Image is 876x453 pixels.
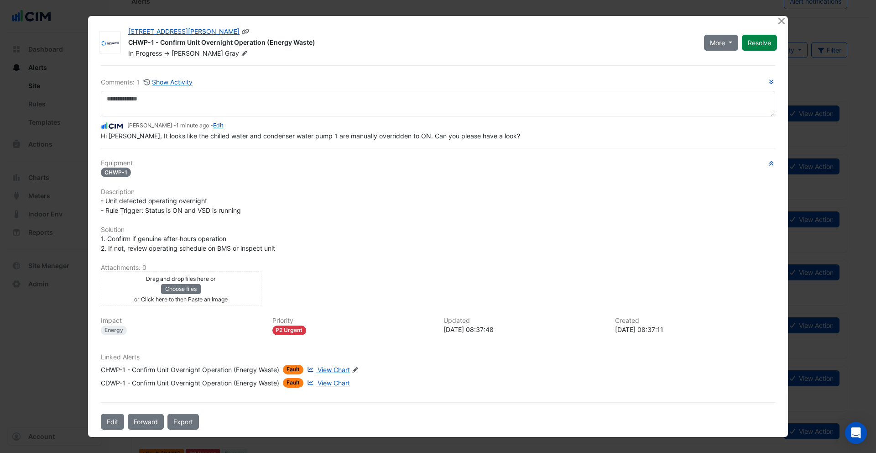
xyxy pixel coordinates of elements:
span: Copy link to clipboard [241,27,250,35]
button: Close [777,16,786,26]
h6: Solution [101,226,775,234]
div: Comments: 1 [101,77,193,87]
button: Show Activity [143,77,193,87]
div: Open Intercom Messenger [845,422,867,444]
span: In Progress [128,49,162,57]
button: Choose files [161,284,201,294]
a: View Chart [305,365,350,374]
img: Air Control [99,38,120,47]
h6: Linked Alerts [101,353,775,361]
h6: Description [101,188,775,196]
fa-icon: Edit Linked Alerts [352,367,359,374]
span: [PERSON_NAME] [172,49,223,57]
div: Energy [101,326,127,335]
span: Fault [283,378,303,388]
div: [DATE] 08:37:11 [615,325,776,334]
div: CDWP-1 - Confirm Unit Overnight Operation (Energy Waste) [101,378,279,388]
a: Edit [213,122,223,129]
span: Fault [283,365,303,374]
span: View Chart [318,379,350,387]
a: [STREET_ADDRESS][PERSON_NAME] [128,27,240,35]
a: View Chart [305,378,350,388]
a: Export [167,414,199,430]
h6: Created [615,317,776,325]
div: CHWP-1 - Confirm Unit Overnight Operation (Energy Waste) [101,365,279,374]
h6: Attachments: 0 [101,264,775,272]
span: CHWP-1 [101,168,131,177]
small: or Click here to then Paste an image [134,296,228,303]
div: [DATE] 08:37:48 [443,325,604,334]
span: More [710,38,725,47]
h6: Impact [101,317,261,325]
h6: Updated [443,317,604,325]
small: Drag and drop files here or [146,275,216,282]
span: 1. Confirm if genuine after-hours operation 2. If not, review operating schedule on BMS or inspec... [101,235,275,252]
button: Resolve [742,35,777,51]
span: Hi [PERSON_NAME], It looks like the chilled water and condenser water pump 1 are manually overrid... [101,132,520,140]
span: Gray [225,49,250,58]
div: CHWP-1 - Confirm Unit Overnight Operation (Energy Waste) [128,38,693,49]
h6: Equipment [101,159,775,167]
span: 2025-09-22 08:37:11 [176,122,209,129]
span: View Chart [318,366,350,374]
small: [PERSON_NAME] - - [127,121,223,130]
h6: Priority [272,317,433,325]
div: P2 Urgent [272,326,307,335]
img: CIM [101,121,124,131]
button: More [704,35,738,51]
button: Forward [128,414,164,430]
span: - Unit detected operating overnight - Rule Trigger: Status is ON and VSD is running [101,197,241,214]
button: Edit [101,414,124,430]
span: -> [164,49,170,57]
